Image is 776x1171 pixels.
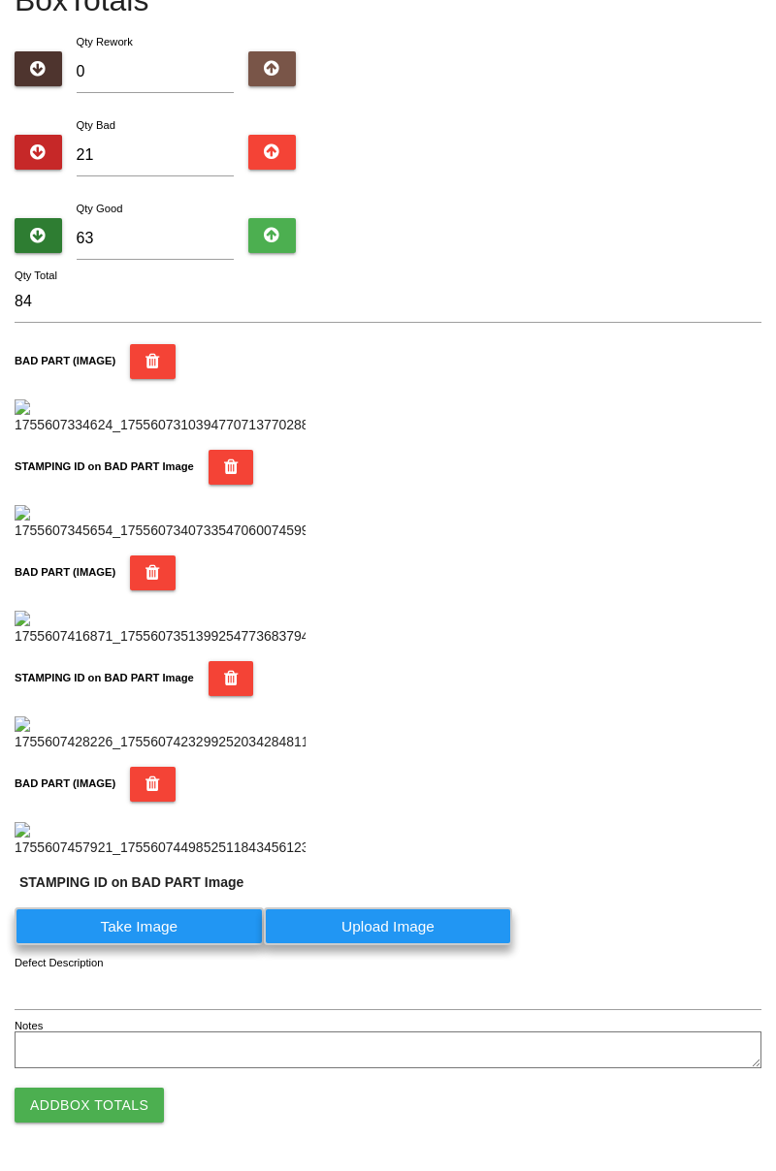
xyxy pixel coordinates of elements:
[15,777,115,789] b: BAD PART (IMAGE)
[15,460,194,472] b: STAMPING ID on BAD PART Image
[19,874,243,890] b: STAMPING ID on BAD PART Image
[77,36,133,47] label: Qty Rework
[15,611,306,647] img: 1755607416871_1755607351399254773683794468522.jpg
[77,119,115,131] label: Qty Bad
[77,203,123,214] label: Qty Good
[130,767,176,802] button: BAD PART (IMAGE)
[209,661,254,696] button: STAMPING ID on BAD PART Image
[15,955,104,971] label: Defect Description
[15,399,306,435] img: 1755607334624_17556073103947707137702888931316.jpg
[15,672,194,683] b: STAMPING ID on BAD PART Image
[15,566,115,578] b: BAD PART (IMAGE)
[15,907,264,945] label: Take Image
[209,450,254,485] button: STAMPING ID on BAD PART Image
[130,555,176,590] button: BAD PART (IMAGE)
[15,355,115,366] b: BAD PART (IMAGE)
[15,1088,164,1123] button: AddBox Totals
[130,344,176,379] button: BAD PART (IMAGE)
[15,1018,43,1034] label: Notes
[15,822,306,858] img: 1755607457921_17556074498525118434561239384516.jpg
[15,505,306,541] img: 1755607345654_17556073407335470600745994720661.jpg
[264,907,513,945] label: Upload Image
[15,716,306,752] img: 1755607428226_17556074232992520342848119530618.jpg
[15,268,57,284] label: Qty Total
